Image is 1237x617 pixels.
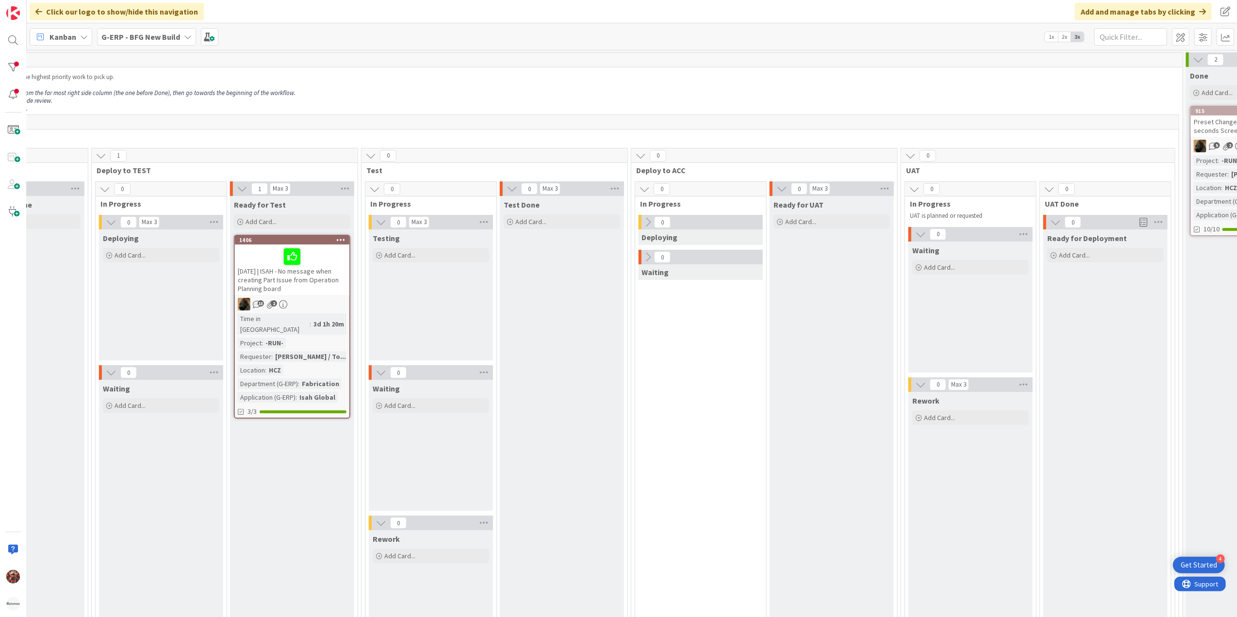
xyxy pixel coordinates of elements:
span: Add Card... [384,251,415,260]
span: : [262,338,263,348]
span: Support [20,1,44,13]
span: 0 [1058,183,1075,195]
span: 0 [1065,216,1081,228]
div: Get Started [1181,560,1217,570]
span: 0 [924,183,940,195]
img: ND [1194,140,1206,152]
span: 2x [1058,32,1071,42]
div: Max 3 [142,220,157,225]
div: Open Get Started checklist, remaining modules: 4 [1173,557,1225,573]
span: Ready for Test [234,200,286,210]
div: Time in [GEOGRAPHIC_DATA] [238,313,310,335]
span: : [1218,155,1219,166]
span: 0 [384,183,400,195]
span: Add Card... [1059,251,1090,260]
div: [PERSON_NAME] / To... [273,351,348,362]
span: In Progress [640,199,754,209]
div: Project [238,338,262,348]
span: 0 [390,216,407,228]
span: Deploy to ACC [636,165,885,175]
span: 2 [1207,54,1224,65]
div: Max 3 [412,220,427,225]
span: Waiting [373,384,400,393]
span: 2 [1227,142,1233,148]
div: Location [1194,182,1221,193]
span: Add Card... [115,401,146,410]
div: 3d 1h 20m [311,319,346,329]
span: Add Card... [515,217,546,226]
span: Add Card... [924,263,955,272]
div: 4 [1216,554,1225,563]
span: 0 [390,517,407,529]
span: : [271,351,273,362]
span: Rework [912,396,940,406]
span: Rework [373,534,400,544]
b: G-ERP - BFG New Build [101,32,180,42]
span: Add Card... [115,251,146,260]
span: Waiting [642,267,669,277]
span: Deploying [642,232,677,242]
span: Add Card... [246,217,277,226]
span: 0 [390,367,407,378]
span: Waiting [912,245,940,255]
span: 1 [110,150,127,162]
span: Add Card... [384,552,415,560]
div: Requester [1194,169,1227,179]
span: 0 [120,216,137,228]
span: 3/3 [247,406,257,417]
img: ND [238,298,250,310]
span: Kanban [49,31,76,43]
span: Add Card... [1202,88,1233,97]
div: ND [235,298,349,310]
span: 0 [654,251,671,263]
span: 3x [1071,32,1084,42]
span: Add Card... [924,413,955,422]
span: Deploying [103,233,139,243]
div: Location [238,365,265,375]
span: Add Card... [384,401,415,410]
p: UAT is planned or requested [910,212,1024,220]
span: Test [366,165,615,175]
div: Max 3 [951,382,966,387]
span: 0 [930,228,946,240]
span: 5 [1214,142,1220,148]
span: 0 [791,183,808,195]
div: HCZ [266,365,283,375]
span: 0 [114,183,131,195]
span: : [296,392,297,403]
span: 0 [920,150,936,162]
input: Quick Filter... [1094,28,1167,46]
div: 1406 [239,237,349,244]
div: Isah Global [297,392,338,403]
span: 0 [380,150,396,162]
span: 13 [258,300,264,307]
span: Ready for UAT [774,200,824,210]
span: : [298,378,299,389]
div: Max 3 [812,186,827,191]
span: Test Done [504,200,540,210]
div: [DATE] | ISAH - No message when creating Part Issue from Operation Planning board [235,244,349,295]
div: -RUN- [263,338,286,348]
span: 0 [930,379,946,390]
span: 0 [650,150,666,162]
span: 0 [120,367,137,378]
span: Add Card... [785,217,816,226]
div: Add and manage tabs by clicking [1075,3,1212,20]
span: 1 [251,183,268,195]
div: Max 3 [273,186,288,191]
span: Waiting [103,384,130,393]
span: UAT Done [1045,199,1159,209]
div: Max 3 [543,186,558,191]
span: : [265,365,266,375]
span: 2 [271,300,277,307]
div: Fabrication [299,378,342,389]
div: Application (G-ERP) [238,392,296,403]
span: : [1227,169,1229,179]
span: Testing [373,233,400,243]
div: Department (G-ERP) [238,378,298,389]
span: Done [1190,71,1208,81]
img: avatar [6,597,20,611]
span: Ready for Deployment [1047,233,1127,243]
img: Visit kanbanzone.com [6,6,20,20]
span: : [310,319,311,329]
